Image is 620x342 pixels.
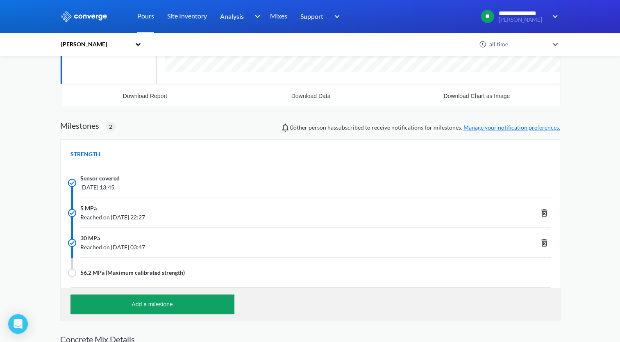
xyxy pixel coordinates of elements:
span: 30 MPa [80,234,100,243]
img: logo_ewhite.svg [60,11,108,22]
div: Download Data [291,93,331,99]
span: Support [300,11,323,21]
span: Reached on [DATE] 22:27 [80,213,452,222]
div: all time [487,40,549,49]
div: Open Intercom Messenger [8,314,28,334]
button: Add a milestone [70,294,234,314]
span: [PERSON_NAME] [498,17,547,23]
img: icon-clock.svg [479,41,486,48]
a: Manage your notification preferences. [463,124,560,131]
span: Analysis [220,11,244,21]
span: person has subscribed to receive notifications for milestones. [290,123,560,132]
div: [PERSON_NAME] [60,40,131,49]
button: Download Data [228,86,394,106]
span: STRENGTH [70,150,100,159]
span: Sensor covered [80,174,120,183]
img: downArrow.svg [249,11,262,21]
div: Download Chart as Image [443,93,510,99]
button: Download Report [62,86,228,106]
span: 0 other [290,124,307,131]
span: 2 [109,122,112,131]
button: Download Chart as Image [394,86,560,106]
img: downArrow.svg [329,11,342,21]
h2: Milestones [60,121,99,130]
span: [DATE] 13:45 [80,183,452,192]
div: Download Report [123,93,167,99]
img: notifications-icon.svg [280,123,290,132]
span: Reached on [DATE] 03:47 [80,243,452,252]
span: 56.2 MPa (Maximum calibrated strength) [80,268,185,277]
span: 5 MPa [80,204,97,213]
img: downArrow.svg [547,11,560,21]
